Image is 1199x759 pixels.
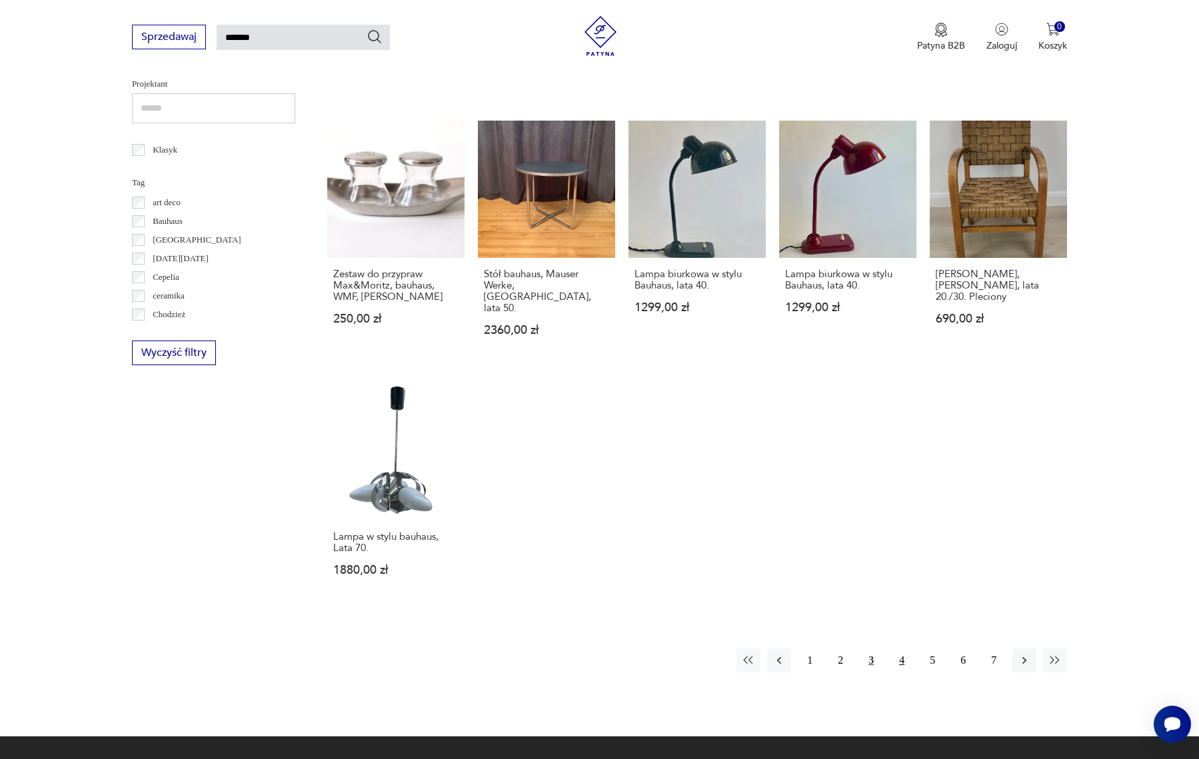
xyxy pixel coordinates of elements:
img: Ikona medalu [934,23,948,37]
p: 1880,00 zł [333,564,459,576]
p: art deco [153,195,181,210]
h3: Lampa biurkowa w stylu Bauhaus, lata 40. [634,269,760,291]
h3: [PERSON_NAME], [PERSON_NAME], lata 20./30. Pleciony [936,269,1061,303]
a: Lampa biurkowa w stylu Bauhaus, lata 40.Lampa biurkowa w stylu Bauhaus, lata 40.1299,00 zł [779,121,916,362]
button: 4 [890,648,914,672]
a: Lampa biurkowa w stylu Bauhaus, lata 40.Lampa biurkowa w stylu Bauhaus, lata 40.1299,00 zł [628,121,766,362]
button: 3 [859,648,883,672]
p: ceramika [153,289,185,303]
a: Ikona medaluPatyna B2B [917,23,965,52]
button: Zaloguj [986,23,1017,52]
img: Patyna - sklep z meblami i dekoracjami vintage [581,16,620,56]
button: 7 [982,648,1006,672]
p: Cepelia [153,270,179,285]
button: Szukaj [367,29,383,45]
p: 1299,00 zł [785,302,910,313]
p: Chodzież [153,307,185,322]
p: [GEOGRAPHIC_DATA] [153,233,241,247]
h3: Lampa w stylu bauhaus, Lata 70. [333,531,459,554]
p: Klasyk [153,143,177,157]
p: Bauhaus [153,214,183,229]
a: Lampa w stylu bauhaus, Lata 70.Lampa w stylu bauhaus, Lata 70.1880,00 zł [327,383,465,602]
p: Projektant [132,77,295,91]
button: 2 [828,648,852,672]
p: 250,00 zł [333,313,459,325]
a: Sprzedawaj [132,33,206,43]
p: [DATE][DATE] [153,251,209,266]
h3: Lampa biurkowa w stylu Bauhaus, lata 40. [785,269,910,291]
p: Ćmielów [153,326,185,341]
a: Stół bauhaus, Mauser Werke, Niemcy, lata 50.Stół bauhaus, Mauser Werke, [GEOGRAPHIC_DATA], lata 5... [478,121,615,362]
p: 690,00 zł [936,313,1061,325]
button: 1 [798,648,822,672]
p: 1299,00 zł [634,302,760,313]
a: Zestaw do przypraw Max&Moritz, bauhaus, WMF, WagenfeldZestaw do przypraw Max&Moritz, bauhaus, WMF... [327,121,465,362]
button: 0Koszyk [1038,23,1067,52]
button: 6 [951,648,975,672]
img: Ikona koszyka [1046,23,1060,36]
img: Ikonka użytkownika [995,23,1008,36]
button: Wyczyść filtry [132,341,216,365]
button: 5 [920,648,944,672]
p: Patyna B2B [917,39,965,52]
p: Koszyk [1038,39,1067,52]
h3: Stół bauhaus, Mauser Werke, [GEOGRAPHIC_DATA], lata 50. [484,269,609,314]
a: Fotel Bauhaus, Erich Dieckmann, lata 20./30. Pleciony[PERSON_NAME], [PERSON_NAME], lata 20./30. P... [930,121,1067,362]
h3: Zestaw do przypraw Max&Moritz, bauhaus, WMF, [PERSON_NAME] [333,269,459,303]
p: Tag [132,175,295,190]
p: 2360,00 zł [484,325,609,336]
iframe: Smartsupp widget button [1154,706,1191,743]
div: 0 [1054,21,1066,33]
button: Patyna B2B [917,23,965,52]
p: Zaloguj [986,39,1017,52]
button: Sprzedawaj [132,25,206,49]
